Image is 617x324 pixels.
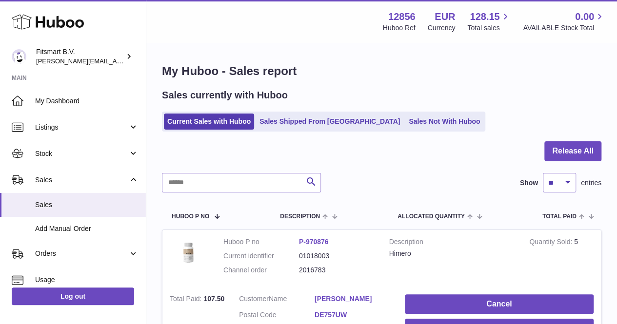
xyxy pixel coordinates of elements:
dt: Name [239,294,315,306]
span: Add Manual Order [35,224,139,233]
img: 128561711358723.png [170,237,209,266]
span: 0.00 [575,10,594,23]
dt: Huboo P no [223,237,299,247]
td: 5 [522,230,601,287]
span: Description [280,213,320,220]
span: 128.15 [470,10,499,23]
a: P-970876 [299,238,329,246]
dt: Channel order [223,266,299,275]
a: [PERSON_NAME] [315,294,390,304]
h2: Sales currently with Huboo [162,89,288,102]
strong: EUR [435,10,455,23]
span: Orders [35,249,128,258]
span: Usage [35,275,139,285]
span: [PERSON_NAME][EMAIL_ADDRESS][DOMAIN_NAME] [36,57,196,65]
span: Customer [239,295,269,303]
dd: 2016783 [299,266,375,275]
a: Current Sales with Huboo [164,114,254,130]
div: Huboo Ref [383,23,416,33]
label: Show [520,178,538,188]
a: Sales Not With Huboo [405,114,483,130]
strong: Total Paid [170,295,203,305]
span: ALLOCATED Quantity [398,213,465,220]
span: Huboo P no [172,213,209,220]
a: DE757UW [315,310,390,320]
span: Stock [35,149,128,158]
span: My Dashboard [35,96,139,106]
dt: Current identifier [223,251,299,261]
strong: Quantity Sold [529,238,574,248]
span: Listings [35,123,128,132]
strong: Description [389,237,515,249]
div: Currency [428,23,456,33]
dd: 01018003 [299,251,375,261]
span: Sales [35,175,128,185]
h1: My Huboo - Sales report [162,63,601,79]
div: Fitsmart B.V. [36,47,124,66]
span: entries [581,178,601,188]
a: Sales Shipped From [GEOGRAPHIC_DATA] [256,114,403,130]
button: Release All [544,141,601,161]
span: 107.50 [203,295,224,303]
button: Cancel [405,294,594,314]
a: Log out [12,287,134,305]
a: 0.00 AVAILABLE Stock Total [523,10,605,33]
span: Total sales [467,23,511,33]
span: AVAILABLE Stock Total [523,23,605,33]
dt: Postal Code [239,310,315,322]
a: 128.15 Total sales [467,10,511,33]
span: Sales [35,200,139,210]
strong: 12856 [388,10,416,23]
div: Himero [389,249,515,258]
img: jonathan@leaderoo.com [12,49,26,64]
span: Total paid [542,213,577,220]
